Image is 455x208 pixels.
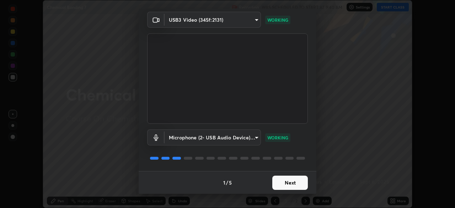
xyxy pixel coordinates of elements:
h4: / [226,179,228,186]
p: WORKING [267,134,288,141]
p: WORKING [267,17,288,23]
h4: 5 [229,179,232,186]
div: USB3 Video (345f:2131) [165,129,261,145]
div: USB3 Video (345f:2131) [165,12,261,28]
h4: 1 [223,179,225,186]
button: Next [272,176,308,190]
